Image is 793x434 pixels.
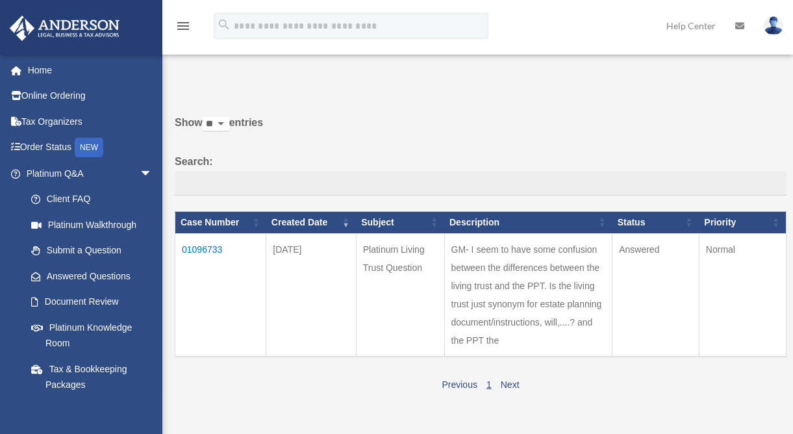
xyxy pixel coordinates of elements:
[612,233,699,357] td: Answered
[175,18,191,34] i: menu
[18,238,166,264] a: Submit a Question
[442,379,477,390] a: Previous
[9,160,166,186] a: Platinum Q&Aarrow_drop_down
[612,211,699,233] th: Status: activate to sort column ascending
[18,356,166,398] a: Tax & Bookkeeping Packages
[18,289,166,315] a: Document Review
[9,134,172,161] a: Order StatusNEW
[175,211,266,233] th: Case Number: activate to sort column ascending
[501,379,520,390] a: Next
[9,83,172,109] a: Online Ordering
[18,263,159,289] a: Answered Questions
[266,211,356,233] th: Created Date: activate to sort column ascending
[6,16,123,41] img: Anderson Advisors Platinum Portal
[175,23,191,34] a: menu
[9,57,172,83] a: Home
[266,233,356,357] td: [DATE]
[356,211,444,233] th: Subject: activate to sort column ascending
[175,171,787,196] input: Search:
[356,233,444,357] td: Platinum Living Trust Question
[18,186,166,212] a: Client FAQ
[140,160,166,187] span: arrow_drop_down
[699,211,786,233] th: Priority: activate to sort column ascending
[444,233,612,357] td: GM- I seem to have some confusion between the differences between the living trust and the PPT. I...
[9,108,172,134] a: Tax Organizers
[175,233,266,357] td: 01096733
[18,314,166,356] a: Platinum Knowledge Room
[18,212,166,238] a: Platinum Walkthrough
[764,16,783,35] img: User Pic
[486,379,492,390] a: 1
[175,153,787,196] label: Search:
[217,18,231,32] i: search
[175,114,787,145] label: Show entries
[699,233,786,357] td: Normal
[203,117,229,132] select: Showentries
[75,138,103,157] div: NEW
[444,211,612,233] th: Description: activate to sort column ascending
